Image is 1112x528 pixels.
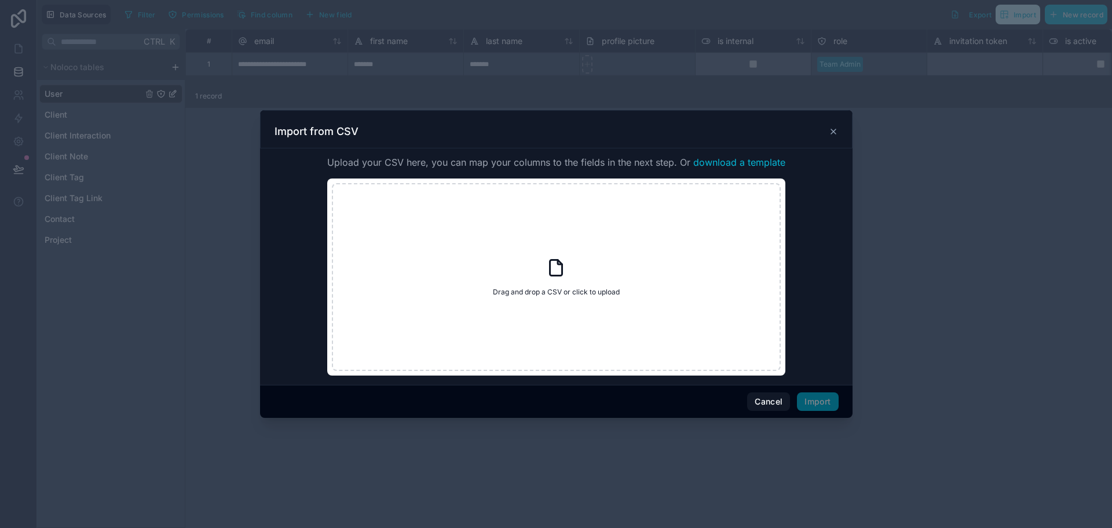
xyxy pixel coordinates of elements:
span: Drag and drop a CSV or click to upload [493,287,620,297]
span: Upload your CSV here, you can map your columns to the fields in the next step. Or [327,155,785,169]
h3: Import from CSV [275,125,359,139]
button: download a template [693,155,785,169]
button: Cancel [747,392,790,411]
